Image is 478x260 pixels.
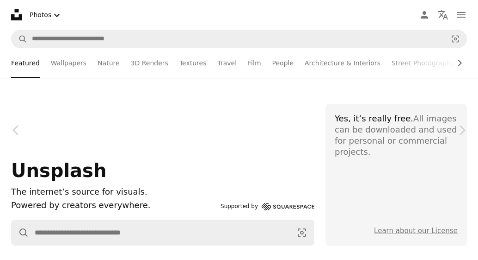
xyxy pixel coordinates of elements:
a: People [272,48,294,78]
div: All images can be downloaded and used for personal or commercial projects. [335,113,458,158]
button: Language [434,6,452,24]
button: Search Unsplash [12,30,27,48]
span: Yes, it’s really free. [335,114,413,123]
form: Find visuals sitewide [11,220,314,246]
a: Learn about our License [374,227,458,235]
a: Wallpapers [51,48,86,78]
a: Nature [98,48,119,78]
button: Search Unsplash [12,220,29,245]
a: Architecture & Interiors [305,48,380,78]
a: Film [248,48,261,78]
button: Visual search [444,30,466,48]
a: Home — Unsplash [11,9,22,20]
button: Menu [452,6,471,24]
button: scroll list to the right [451,54,467,72]
a: 3D Renders [131,48,168,78]
a: Supported by [221,201,314,212]
p: Powered by creators everywhere. [11,199,217,212]
button: Visual search [290,220,314,245]
a: Log in / Sign up [415,6,434,24]
span: Unsplash [11,160,106,181]
a: Next [446,86,478,175]
h1: The internet’s source for visuals. [11,185,217,199]
a: Street Photography [392,48,454,78]
form: Find visuals sitewide [11,30,467,48]
a: Travel [217,48,237,78]
button: Select asset type [26,6,66,25]
a: Textures [179,48,207,78]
